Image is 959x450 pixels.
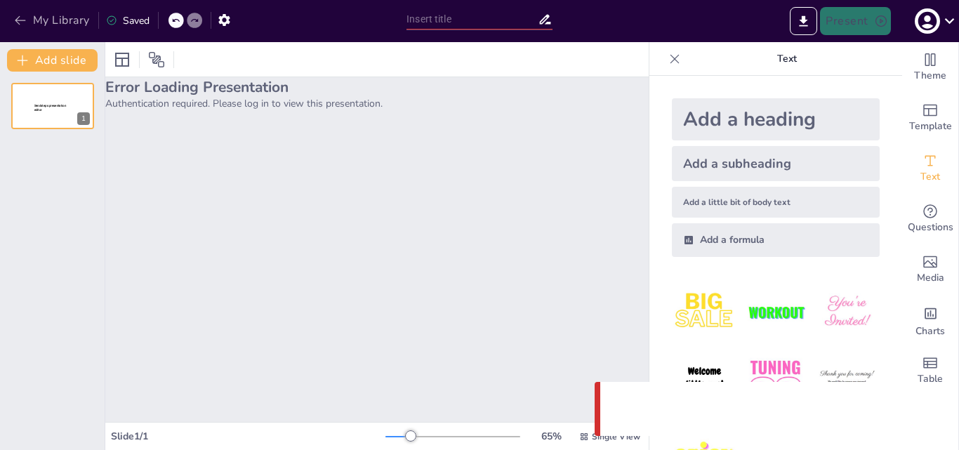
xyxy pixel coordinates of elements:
span: Position [148,51,165,68]
button: Add slide [7,49,98,72]
input: Insert title [406,9,538,29]
span: Questions [908,220,953,235]
div: 65 % [534,430,568,443]
img: 1.jpeg [672,279,737,345]
div: Add a heading [672,98,880,140]
div: Add ready made slides [902,93,958,143]
img: 6.jpeg [814,350,880,416]
button: My Library [11,9,95,32]
img: 4.jpeg [672,350,737,416]
div: Add a formula [672,223,880,257]
div: Slide 1 / 1 [111,430,385,443]
span: Text [920,169,940,185]
img: 2.jpeg [743,279,808,345]
span: Single View [592,431,640,442]
div: Add images, graphics, shapes or video [902,244,958,295]
div: Get real-time input from your audience [902,194,958,244]
h2: Error Loading Presentation [105,77,649,97]
span: Sendsteps presentation editor [34,104,66,112]
div: Saved [106,14,150,27]
div: Add text boxes [902,143,958,194]
div: Add a little bit of body text [672,187,880,218]
img: 5.jpeg [743,350,808,416]
div: Layout [111,48,133,71]
div: Add charts and graphs [902,295,958,345]
img: 3.jpeg [814,279,880,345]
p: Text [686,42,888,76]
div: Change the overall theme [902,42,958,93]
div: 1 [11,83,94,129]
button: Present [820,7,890,35]
button: Export to PowerPoint [790,7,817,35]
p: Your request was made with invalid credentials. [640,401,903,418]
p: Authentication required. Please log in to view this presentation. [105,97,649,110]
span: Media [917,270,944,286]
div: 1 [77,112,90,125]
span: Template [909,119,952,134]
div: Add a table [902,345,958,396]
span: Table [918,371,943,387]
span: Theme [914,68,946,84]
span: Charts [915,324,945,339]
div: Add a subheading [672,146,880,181]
